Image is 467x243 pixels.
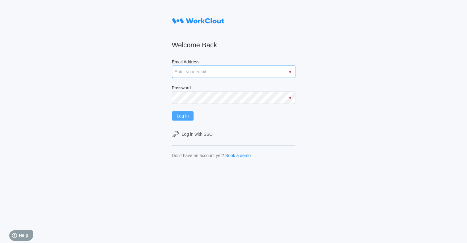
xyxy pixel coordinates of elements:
[225,153,251,158] a: Book a demo
[172,130,295,138] a: Log in with SSO
[182,132,213,137] div: Log in with SSO
[172,59,295,66] label: Email Address
[172,85,295,92] label: Password
[172,111,194,121] button: Log In
[172,41,295,49] h2: Welcome Back
[177,114,189,118] span: Log In
[172,66,295,78] input: Enter your email
[172,153,224,158] div: Don't have an account yet?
